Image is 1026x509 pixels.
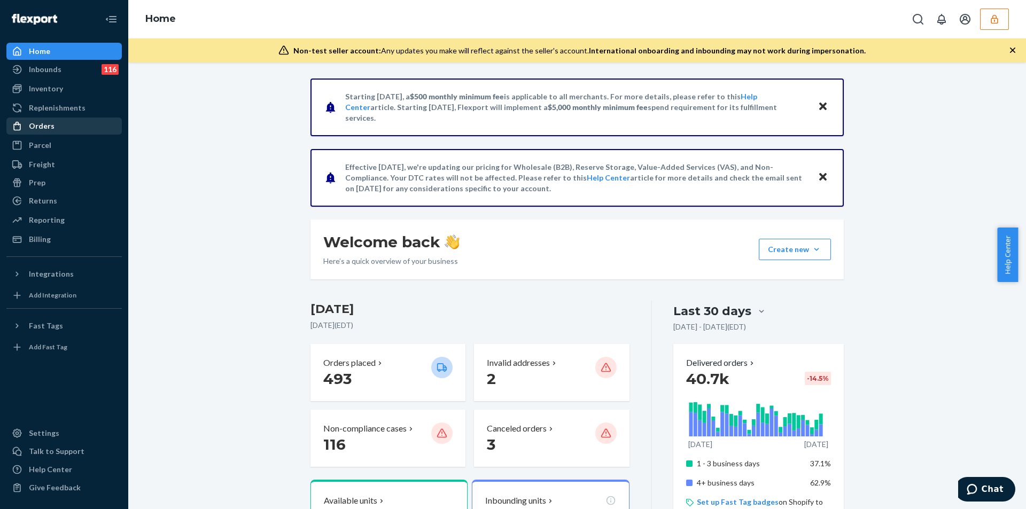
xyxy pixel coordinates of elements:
[589,46,866,55] span: International onboarding and inbounding may not work during impersonation.
[145,13,176,25] a: Home
[697,458,802,469] p: 1 - 3 business days
[293,45,866,56] div: Any updates you make will reflect against the seller's account.
[810,478,831,487] span: 62.9%
[29,83,63,94] div: Inventory
[6,137,122,154] a: Parcel
[29,428,59,438] div: Settings
[816,99,830,115] button: Close
[487,422,547,435] p: Canceled orders
[673,303,751,319] div: Last 30 days
[323,357,376,369] p: Orders placed
[29,103,85,113] div: Replenishments
[29,177,45,188] div: Prep
[6,43,122,60] a: Home
[29,269,74,279] div: Integrations
[410,92,504,101] span: $500 monthly minimum fee
[805,372,831,385] div: -14.5 %
[323,256,460,267] p: Here’s a quick overview of your business
[810,459,831,468] span: 37.1%
[310,410,465,467] button: Non-compliance cases 116
[29,121,55,131] div: Orders
[931,9,952,30] button: Open notifications
[6,461,122,478] a: Help Center
[345,162,807,194] p: Effective [DATE], we're updating our pricing for Wholesale (B2B), Reserve Storage, Value-Added Se...
[6,99,122,116] a: Replenishments
[445,234,460,249] img: hand-wave emoji
[6,479,122,496] button: Give Feedback
[958,477,1015,504] iframe: Opens a widget where you can chat to one of our agents
[29,215,65,225] div: Reporting
[12,14,57,25] img: Flexport logo
[688,439,712,450] p: [DATE]
[100,9,122,30] button: Close Navigation
[686,357,756,369] button: Delivered orders
[323,370,352,388] span: 493
[6,317,122,334] button: Fast Tags
[6,61,122,78] a: Inbounds116
[697,477,802,488] p: 4+ business days
[6,192,122,209] a: Returns
[474,344,629,401] button: Invalid addresses 2
[29,195,57,206] div: Returns
[324,495,377,507] p: Available units
[29,446,84,457] div: Talk to Support
[323,422,407,435] p: Non-compliance cases
[29,64,61,75] div: Inbounds
[29,159,55,170] div: Freight
[686,370,729,388] span: 40.7k
[907,9,929,30] button: Open Search Box
[29,342,67,351] div: Add Fast Tag
[487,370,496,388] span: 2
[487,357,550,369] p: Invalid addresses
[29,140,51,151] div: Parcel
[29,291,76,300] div: Add Integration
[485,495,546,507] p: Inbounding units
[29,46,50,57] div: Home
[697,497,779,506] a: Set up Fast Tag badges
[323,435,346,453] span: 116
[6,118,122,135] a: Orders
[6,174,122,191] a: Prep
[6,265,122,283] button: Integrations
[6,212,122,229] a: Reporting
[804,439,828,450] p: [DATE]
[310,344,465,401] button: Orders placed 493
[29,320,63,331] div: Fast Tags
[137,4,184,35] ol: breadcrumbs
[293,46,381,55] span: Non-test seller account:
[759,239,831,260] button: Create new
[323,232,460,252] h1: Welcome back
[997,228,1018,282] button: Help Center
[673,322,746,332] p: [DATE] - [DATE] ( EDT )
[6,80,122,97] a: Inventory
[310,301,629,318] h3: [DATE]
[6,156,122,173] a: Freight
[6,443,122,460] button: Talk to Support
[29,234,51,245] div: Billing
[29,464,72,475] div: Help Center
[587,173,630,182] a: Help Center
[816,170,830,185] button: Close
[487,435,495,453] span: 3
[29,482,81,493] div: Give Feedback
[102,64,119,75] div: 116
[474,410,629,467] button: Canceled orders 3
[310,320,629,331] p: [DATE] ( EDT )
[6,287,122,304] a: Add Integration
[6,425,122,442] a: Settings
[6,231,122,248] a: Billing
[548,103,648,112] span: $5,000 monthly minimum fee
[954,9,976,30] button: Open account menu
[345,91,807,123] p: Starting [DATE], a is applicable to all merchants. For more details, please refer to this article...
[6,339,122,356] a: Add Fast Tag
